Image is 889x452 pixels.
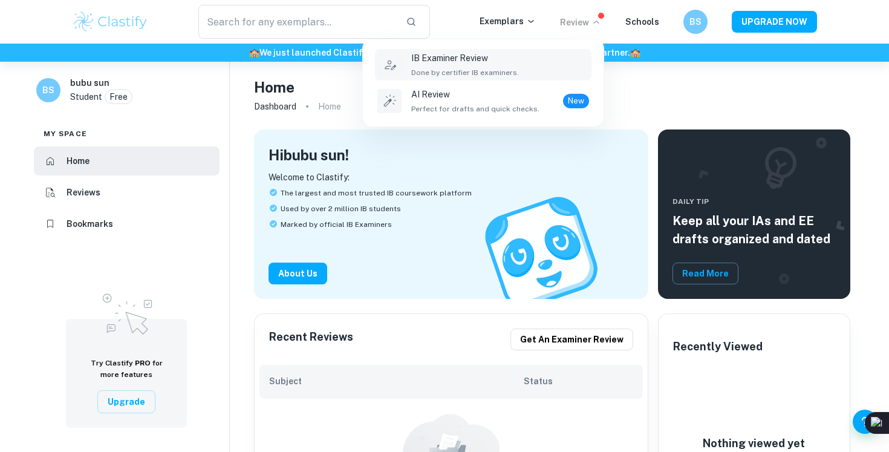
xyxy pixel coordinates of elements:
[375,49,591,80] a: IB Examiner ReviewDone by certifier IB examiners.
[411,51,519,65] p: IB Examiner Review
[375,85,591,117] a: AI ReviewPerfect for drafts and quick checks.New
[411,103,539,114] span: Perfect for drafts and quick checks.
[411,88,539,101] p: AI Review
[411,67,519,78] span: Done by certifier IB examiners.
[563,95,589,107] span: New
